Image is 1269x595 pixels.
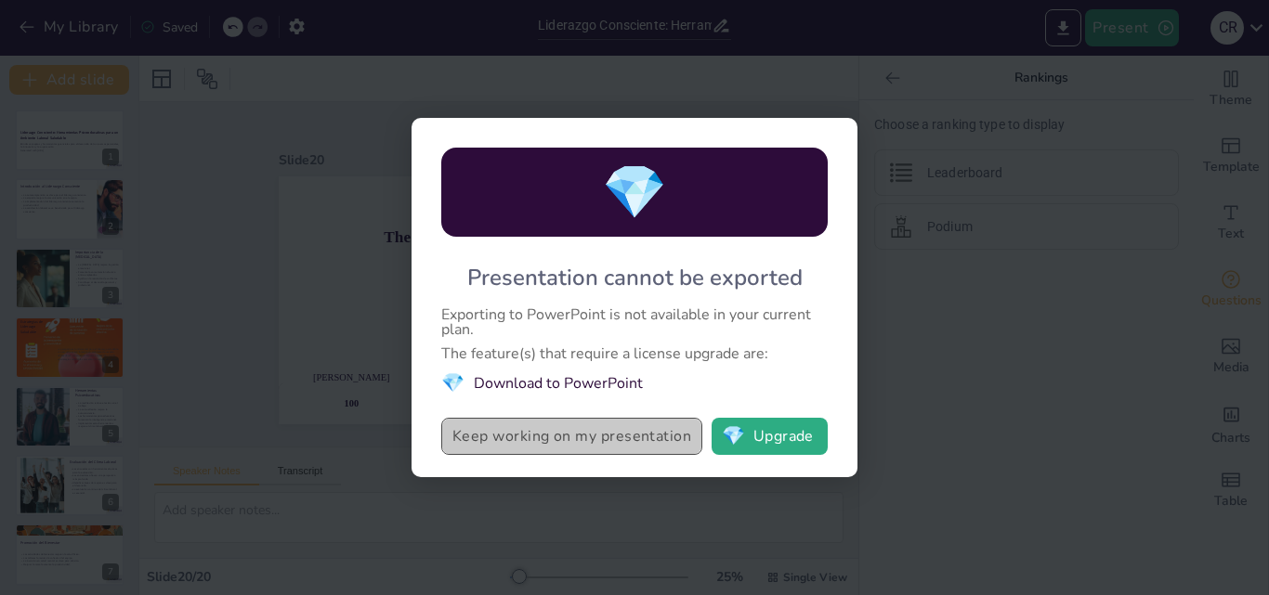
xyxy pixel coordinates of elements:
[712,418,828,455] button: diamondUpgrade
[602,157,667,228] span: diamond
[441,370,464,395] span: diamond
[441,346,828,361] div: The feature(s) that require a license upgrade are:
[467,263,803,292] div: Presentation cannot be exported
[441,370,828,395] li: Download to PowerPoint
[722,427,745,446] span: diamond
[441,418,702,455] button: Keep working on my presentation
[441,307,828,337] div: Exporting to PowerPoint is not available in your current plan.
